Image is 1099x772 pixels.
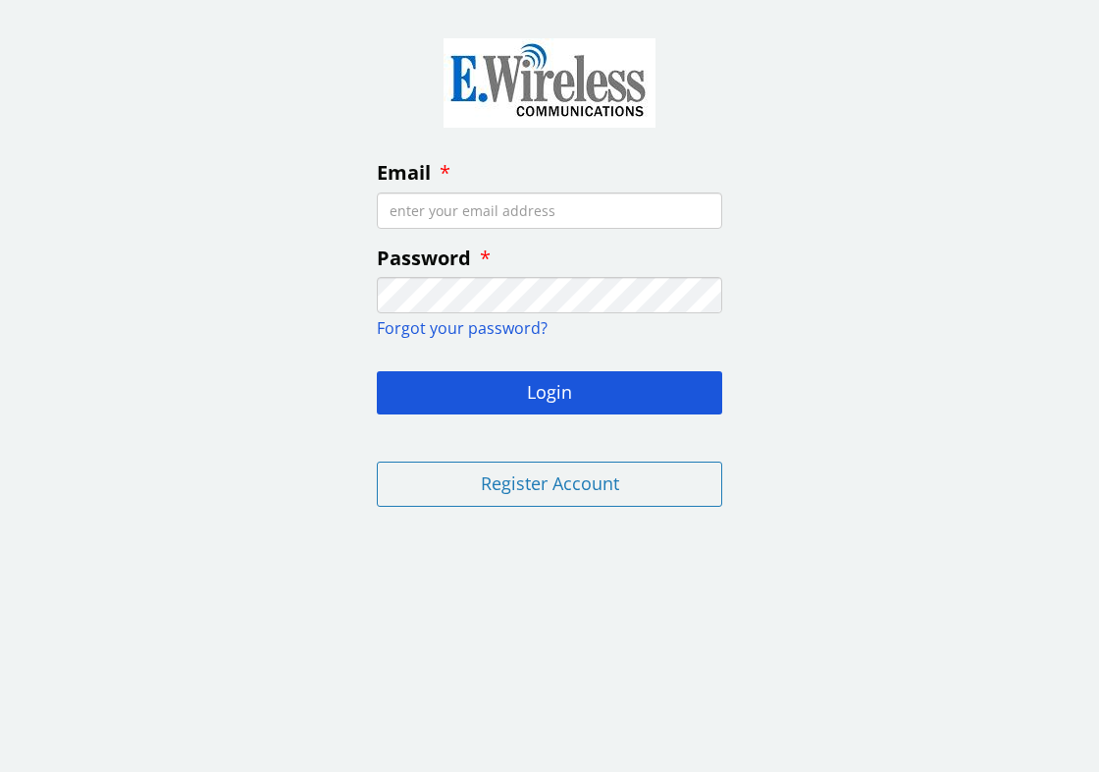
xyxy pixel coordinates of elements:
[377,317,548,339] a: Forgot your password?
[377,159,431,186] span: Email
[377,245,471,271] span: Password
[377,193,722,229] input: enter your email address
[377,462,722,507] button: Register Account
[377,371,722,414] button: Login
